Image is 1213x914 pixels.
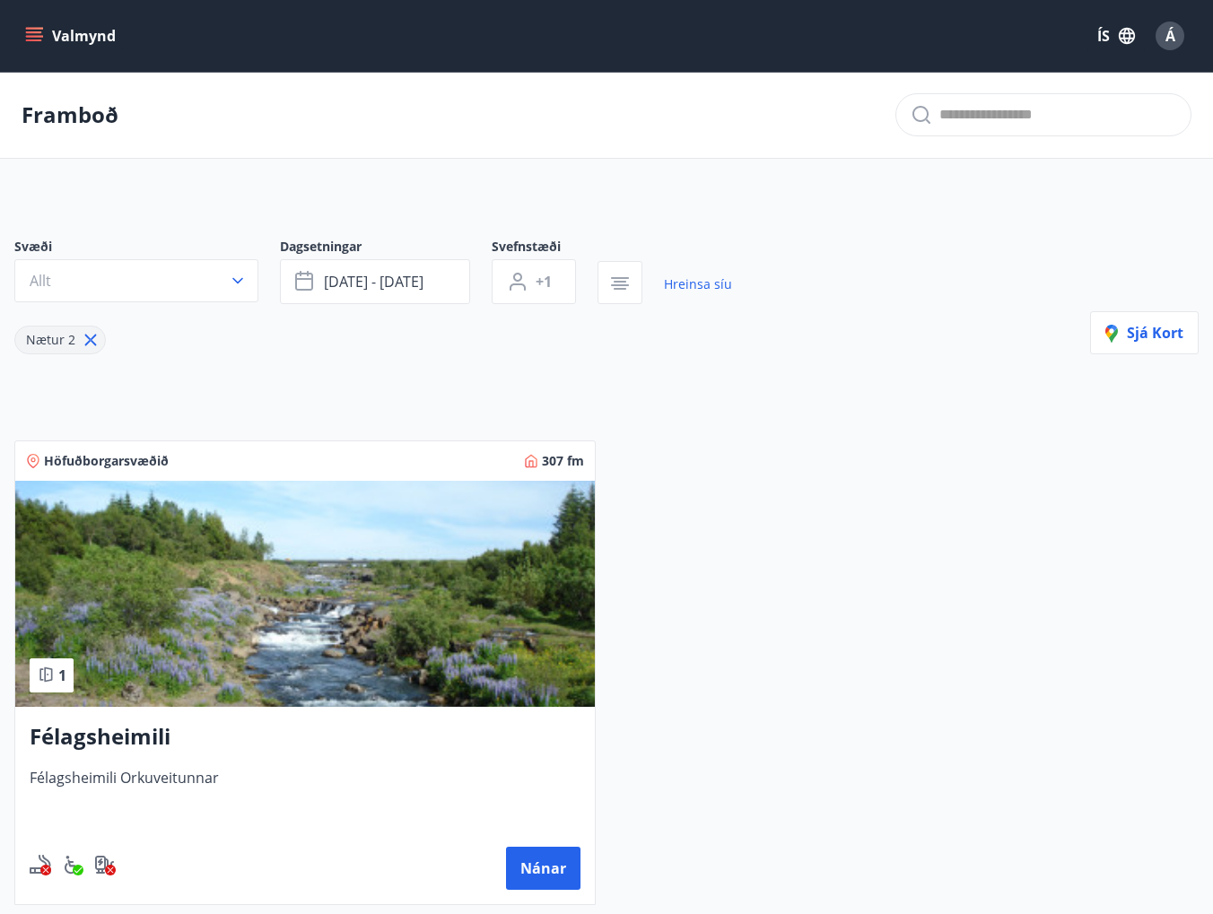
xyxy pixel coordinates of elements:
span: +1 [536,272,552,292]
img: 8IYIKVZQyRlUC6HQIIUSdjpPGRncJsz2RzLgWvp4.svg [62,854,83,875]
button: Á [1148,14,1191,57]
a: Hreinsa síu [664,265,732,304]
div: Aðgengi fyrir hjólastól [62,854,83,875]
img: Paella dish [15,481,595,707]
button: Nánar [506,847,580,890]
span: Sjá kort [1105,323,1183,343]
div: Nætur 2 [14,326,106,354]
img: nH7E6Gw2rvWFb8XaSdRp44dhkQaj4PJkOoRYItBQ.svg [94,854,116,875]
button: [DATE] - [DATE] [280,259,470,304]
span: Allt [30,271,51,291]
span: Svefnstæði [492,238,598,259]
div: Reykingar / Vape [30,854,51,875]
button: Sjá kort [1090,311,1199,354]
span: 1 [58,666,66,685]
div: Hleðslustöð fyrir rafbíla [94,854,116,875]
button: menu [22,20,123,52]
p: Framboð [22,100,118,130]
span: 307 fm [542,452,584,470]
button: ÍS [1087,20,1145,52]
span: Dagsetningar [280,238,492,259]
img: QNIUl6Cv9L9rHgMXwuzGLuiJOj7RKqxk9mBFPqjq.svg [30,854,51,875]
span: Félagsheimili Orkuveitunnar [30,768,580,827]
span: [DATE] - [DATE] [324,272,423,292]
span: Á [1165,26,1175,46]
button: +1 [492,259,576,304]
span: Svæði [14,238,280,259]
span: Höfuðborgarsvæðið [44,452,169,470]
span: Nætur 2 [26,331,75,348]
button: Allt [14,259,258,302]
h3: Félagsheimili [30,721,580,753]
